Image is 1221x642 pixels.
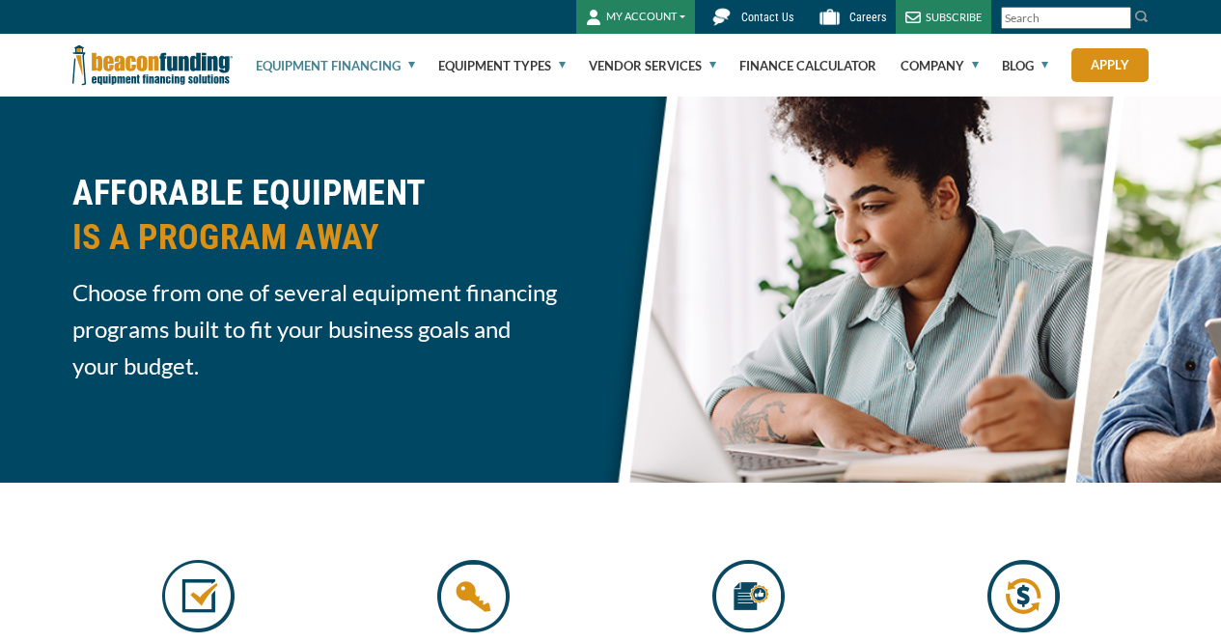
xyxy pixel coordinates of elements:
input: Search [1001,7,1131,29]
h2: AFFORABLE EQUIPMENT [72,171,599,260]
img: Arrows with money sign [987,560,1060,632]
img: Key icon [437,560,510,632]
a: Equipment Types [438,35,566,97]
a: Finance Calculator [739,35,876,97]
a: Check mark icon [162,592,235,610]
a: Company [901,35,979,97]
span: Careers [849,11,886,24]
img: Paper with thumbs up icon [712,560,785,632]
img: Check mark icon [162,560,235,632]
span: Choose from one of several equipment financing programs built to fit your business goals and your... [72,274,599,384]
a: Blog [1002,35,1048,97]
a: Paper with thumbs up icon [712,592,785,610]
a: Clear search text [1111,11,1126,26]
span: IS A PROGRAM AWAY [72,215,599,260]
img: Beacon Funding Corporation logo [72,34,233,97]
a: Apply [1071,48,1149,82]
a: Key icon [437,592,510,610]
img: Search [1134,9,1150,24]
span: Contact Us [741,11,793,24]
a: Arrows with money sign [987,592,1060,610]
a: Vendor Services [589,35,716,97]
a: Equipment Financing [256,35,415,97]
